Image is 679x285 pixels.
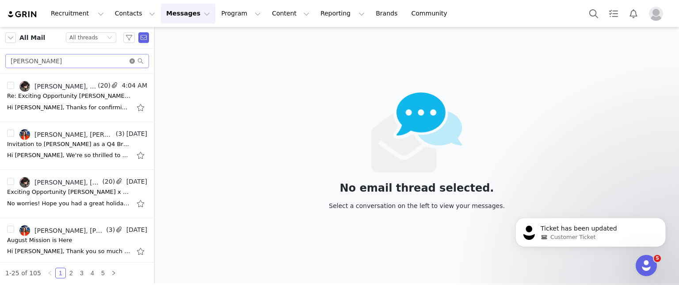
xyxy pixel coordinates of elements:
span: (20) [100,177,115,186]
img: c99a2577-148c-4cdc-9fa2-8da53dce3a4e.jpg [19,225,30,236]
li: 5 [98,268,108,278]
button: Reporting [315,4,370,23]
div: Hi Chloe, Thank you so much for sharing this with me — we really appreciate the effort you've put... [7,247,131,256]
span: (20) [96,81,111,90]
div: Select a conversation on the left to view your messages. [329,201,505,211]
img: emails-empty2x.png [371,92,463,172]
div: All threads [69,33,98,42]
div: August Mission is Here [7,236,72,245]
a: 1 [56,268,65,278]
div: Invitation to Join Truekind as a Q4 Brand Ambassador ✨ [7,140,131,149]
div: Exciting Opportunity Chloe x Truekind — Let’s Create Together! [7,188,131,196]
i: icon: left [47,270,53,276]
button: Contacts [110,4,160,23]
img: 070325f5-7bf4-4b95-9964-04759c944e21.jpg [19,177,30,188]
a: Tasks [604,4,623,23]
i: icon: search [137,58,144,64]
button: Program [216,4,266,23]
div: Hi Lexi, Thanks for confirming — 4 PM PST today is all set. 🙌 Please also make sure Chloe posts t... [7,103,131,112]
li: 1 [55,268,66,278]
i: icon: close-circle [130,58,135,64]
span: All Mail [19,33,45,42]
button: Messages [161,4,215,23]
div: No email thread selected. [329,183,505,193]
button: Notifications [624,4,643,23]
button: Search [584,4,603,23]
a: [PERSON_NAME], [PERSON_NAME], [PERSON_NAME], [PERSON_NAME], [PERSON_NAME], [PERSON_NAME] [19,177,100,188]
i: icon: right [111,270,116,276]
span: Send Email [138,32,149,43]
a: [PERSON_NAME], [PERSON_NAME] [19,129,114,140]
div: No worries! Hope you had a great holiday weekend! Lexi Goodman Manager for Chloe Xandria Brown In... [7,199,131,208]
div: [PERSON_NAME], [PERSON_NAME], [PERSON_NAME], [PERSON_NAME], [PERSON_NAME], [PERSON_NAME] [34,179,100,186]
span: 5 [654,255,661,262]
div: Hi Chloe, We're so thrilled to hear that! 💖 We'd love to continue working with you as a Truekind ... [7,151,131,160]
button: Recruitment [46,4,109,23]
iframe: Intercom live chat [636,255,657,276]
li: 1-25 of 105 [5,268,41,278]
li: Previous Page [45,268,55,278]
div: [PERSON_NAME], [PERSON_NAME] [34,227,104,234]
div: Re: Exciting Opportunity Chloe x Truekind — Let’s Create Together! [7,92,131,100]
img: 070325f5-7bf4-4b95-9964-04759c944e21.jpg [19,81,30,92]
a: 4 [88,268,97,278]
a: [PERSON_NAME], [PERSON_NAME] [19,225,104,236]
button: Content [267,4,315,23]
li: 2 [66,268,76,278]
a: 3 [77,268,87,278]
button: Profile [644,7,672,21]
a: 2 [66,268,76,278]
a: Community [406,4,457,23]
iframe: Intercom notifications message [502,199,679,261]
li: 3 [76,268,87,278]
li: Next Page [108,268,119,278]
a: [PERSON_NAME], [PERSON_NAME] [19,81,96,92]
li: 4 [87,268,98,278]
div: [PERSON_NAME], [PERSON_NAME] [34,131,114,138]
i: icon: down [107,35,112,41]
a: Brands [370,4,405,23]
input: Search mail [5,54,149,68]
div: [PERSON_NAME], [PERSON_NAME] [34,83,96,90]
img: placeholder-profile.jpg [649,7,663,21]
img: grin logo [7,10,38,19]
img: c99a2577-148c-4cdc-9fa2-8da53dce3a4e.jpg [19,129,30,140]
a: 5 [98,268,108,278]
